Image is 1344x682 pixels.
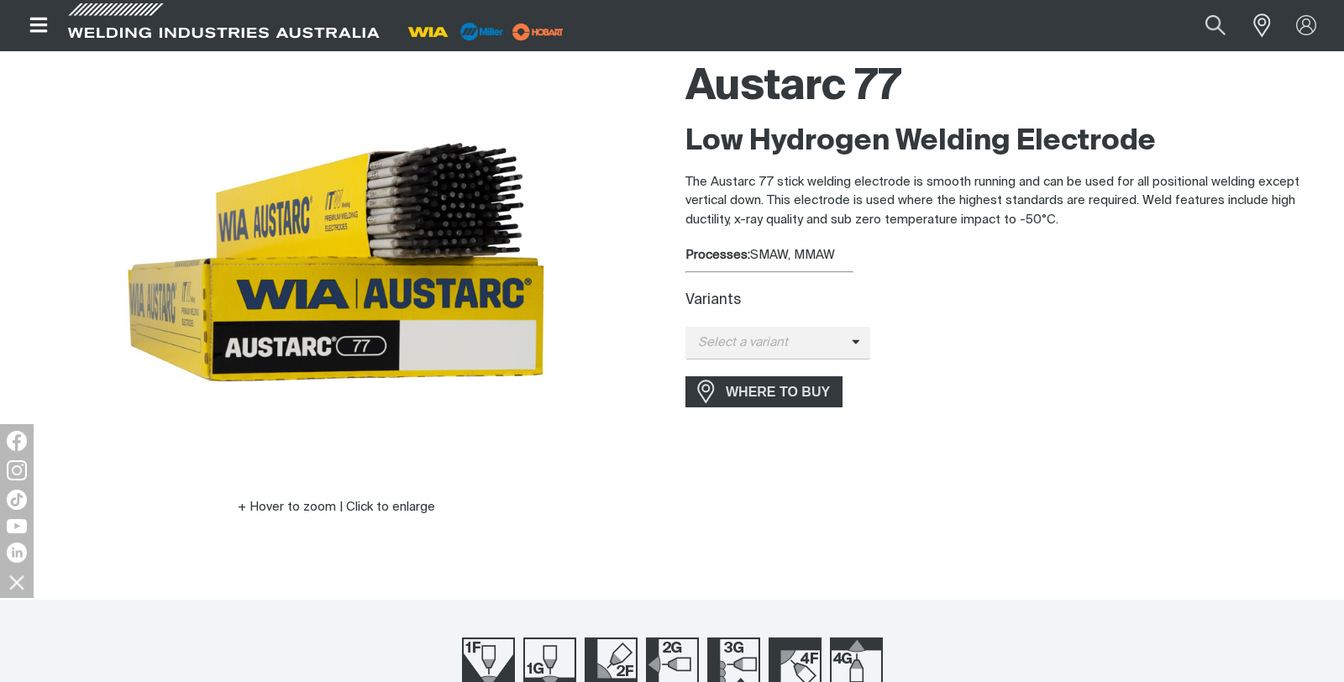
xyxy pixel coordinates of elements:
[3,568,31,596] img: hide socials
[7,543,27,563] img: LinkedIn
[685,249,750,261] strong: Processes:
[7,431,27,451] img: Facebook
[7,460,27,480] img: Instagram
[7,490,27,510] img: TikTok
[1187,7,1244,45] button: Search products
[685,60,1331,115] h1: Austarc 77
[685,246,1331,265] div: SMAW, MMAW
[685,376,843,407] a: WHERE TO BUY
[685,293,741,307] label: Variants
[507,25,569,38] a: miller
[685,333,852,353] span: Select a variant
[685,123,1331,160] h2: Low Hydrogen Welding Electrode
[126,52,546,472] img: Austarc 77
[7,519,27,533] img: YouTube
[507,19,569,45] img: miller
[1166,7,1244,45] input: Product name or item number...
[715,379,841,406] span: WHERE TO BUY
[685,173,1331,230] p: The Austarc 77 stick welding electrode is smooth running and can be used for all positional weldi...
[228,497,445,517] button: Hover to zoom | Click to enlarge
